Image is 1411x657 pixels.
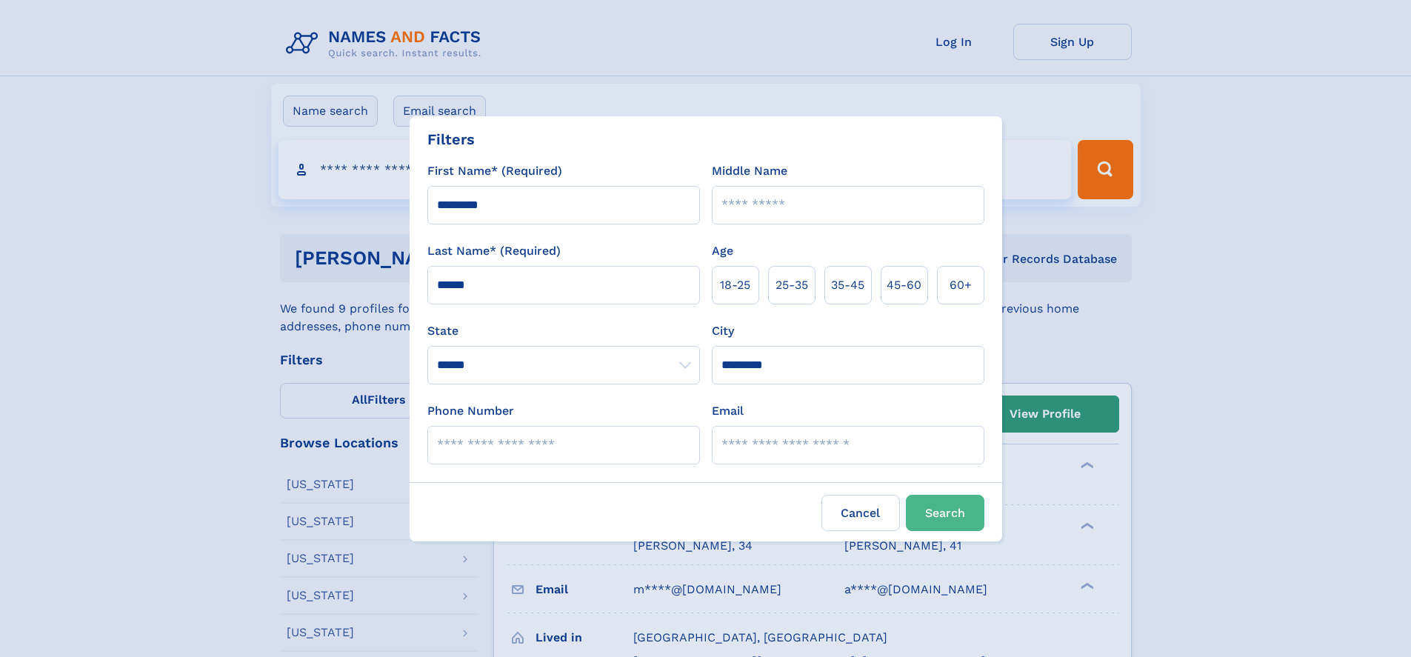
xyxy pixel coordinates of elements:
[775,276,808,294] span: 25‑35
[950,276,972,294] span: 60+
[712,402,744,420] label: Email
[720,276,750,294] span: 18‑25
[906,495,984,531] button: Search
[427,322,700,340] label: State
[712,162,787,180] label: Middle Name
[887,276,921,294] span: 45‑60
[712,322,734,340] label: City
[427,128,475,150] div: Filters
[712,242,733,260] label: Age
[821,495,900,531] label: Cancel
[831,276,864,294] span: 35‑45
[427,242,561,260] label: Last Name* (Required)
[427,402,514,420] label: Phone Number
[427,162,562,180] label: First Name* (Required)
